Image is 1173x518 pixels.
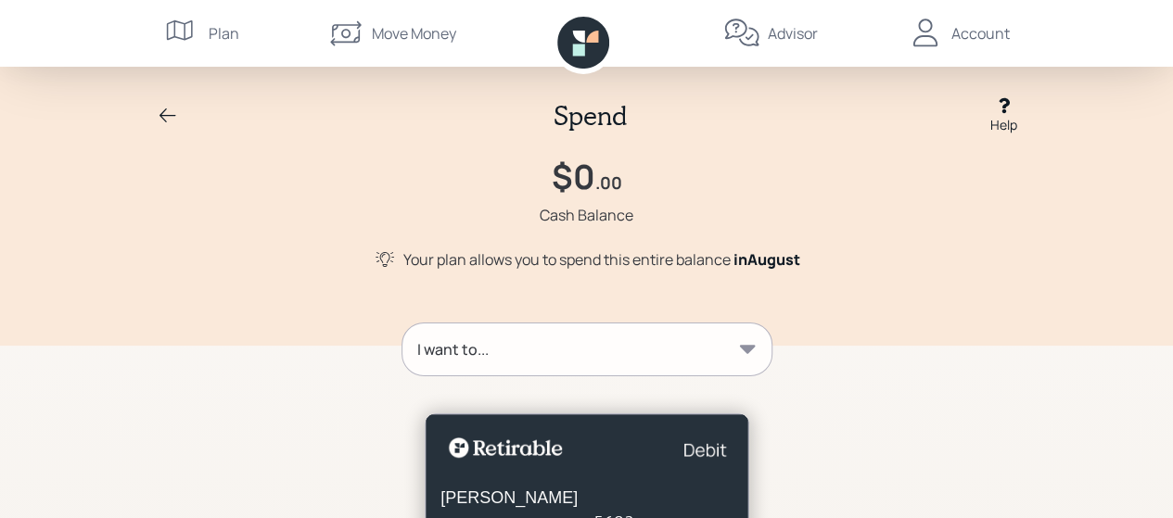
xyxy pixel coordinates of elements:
[951,22,1010,44] div: Account
[403,248,800,271] div: Your plan allows you to spend this entire balance
[552,157,595,196] h1: $0
[733,249,800,270] span: in August
[209,22,239,44] div: Plan
[768,22,818,44] div: Advisor
[595,173,622,194] h4: .00
[554,100,627,132] h2: Spend
[372,22,456,44] div: Move Money
[990,115,1017,134] div: Help
[540,204,633,226] div: Cash Balance
[417,338,489,360] div: I want to...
